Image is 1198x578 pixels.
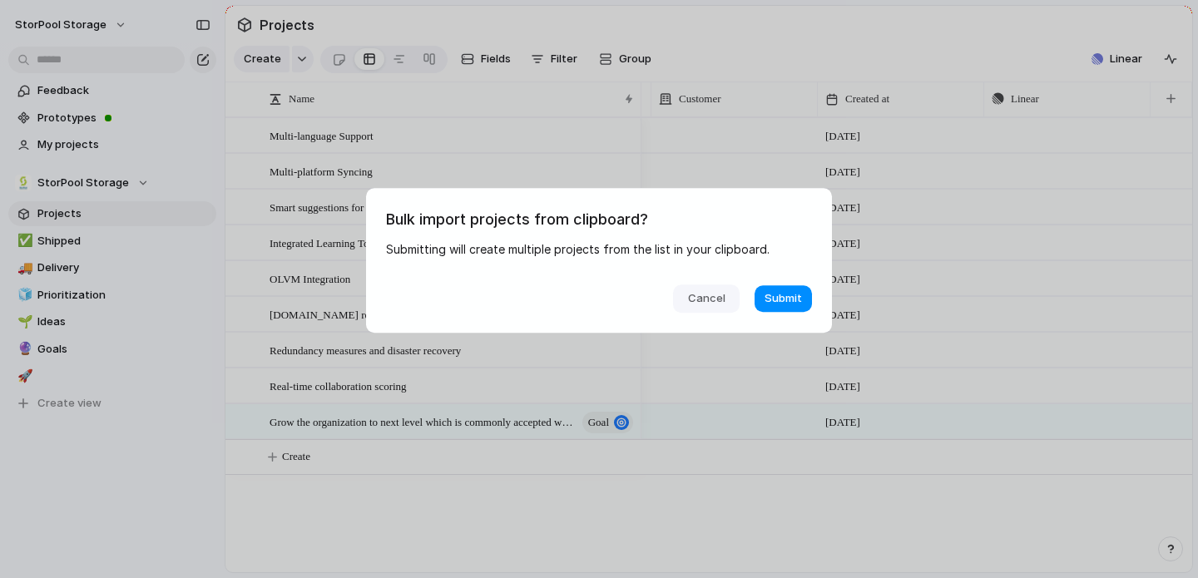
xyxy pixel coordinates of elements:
[673,284,740,313] button: Cancel
[688,290,725,307] span: Cancel
[755,285,812,312] button: Submit
[386,240,812,258] p: Submitting will create multiple projects from the list in your clipboard.
[386,208,812,230] h1: Bulk import projects from clipboard?
[765,290,802,307] span: Submit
